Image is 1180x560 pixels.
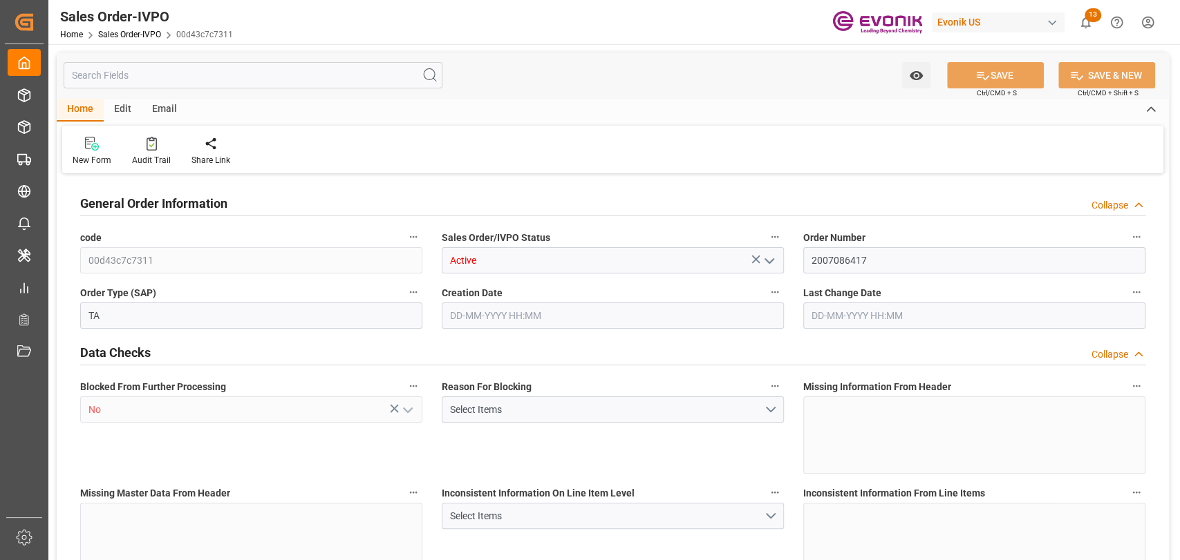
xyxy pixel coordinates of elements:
button: Evonik US [932,9,1070,35]
span: Order Number [803,231,865,245]
button: Sales Order/IVPO Status [766,228,784,246]
div: Collapse [1092,198,1128,213]
button: open menu [442,396,784,423]
span: Inconsistent Information On Line Item Level [442,486,635,501]
button: Reason For Blocking [766,377,784,395]
button: Missing Master Data From Header [404,483,422,501]
a: Home [60,30,83,39]
div: Edit [104,98,142,122]
span: Sales Order/IVPO Status [442,231,550,245]
button: open menu [396,399,417,421]
h2: Data Checks [80,343,151,362]
span: Last Change Date [803,286,881,300]
div: Evonik US [932,12,1065,32]
div: Audit Trail [132,154,171,166]
span: Missing Master Data From Header [80,486,230,501]
button: Blocked From Further Processing [404,377,422,395]
div: Share Link [191,154,230,166]
input: Search Fields [64,62,442,88]
span: Creation Date [442,286,503,300]
span: Ctrl/CMD + S [977,88,1017,98]
a: Sales Order-IVPO [98,30,161,39]
span: Order Type (SAP) [80,286,156,300]
button: Order Type (SAP) [404,283,422,301]
input: DD-MM-YYYY HH:MM [803,302,1145,329]
button: code [404,228,422,246]
button: Creation Date [766,283,784,301]
button: Inconsistent Information From Line Items [1127,483,1145,501]
div: Email [142,98,187,122]
span: Reason For Blocking [442,380,532,394]
span: code [80,231,102,245]
div: Home [57,98,104,122]
button: SAVE [947,62,1044,88]
button: open menu [758,250,778,271]
div: Collapse [1092,347,1128,362]
button: open menu [902,62,930,88]
button: Missing Information From Header [1127,377,1145,395]
div: Select Items [449,509,763,523]
button: Inconsistent Information On Line Item Level [766,483,784,501]
span: Missing Information From Header [803,380,951,394]
button: SAVE & NEW [1058,62,1155,88]
button: Order Number [1127,228,1145,246]
h2: General Order Information [80,194,227,213]
span: Blocked From Further Processing [80,380,226,394]
input: DD-MM-YYYY HH:MM [442,302,784,329]
span: Ctrl/CMD + Shift + S [1078,88,1139,98]
div: Sales Order-IVPO [60,6,233,27]
span: Inconsistent Information From Line Items [803,486,985,501]
button: Last Change Date [1127,283,1145,301]
button: Help Center [1101,7,1132,38]
img: Evonik-brand-mark-Deep-Purple-RGB.jpeg_1700498283.jpeg [832,10,922,35]
button: open menu [442,503,784,529]
button: show 13 new notifications [1070,7,1101,38]
div: New Form [73,154,111,166]
span: 13 [1085,8,1101,22]
div: Select Items [449,403,763,417]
